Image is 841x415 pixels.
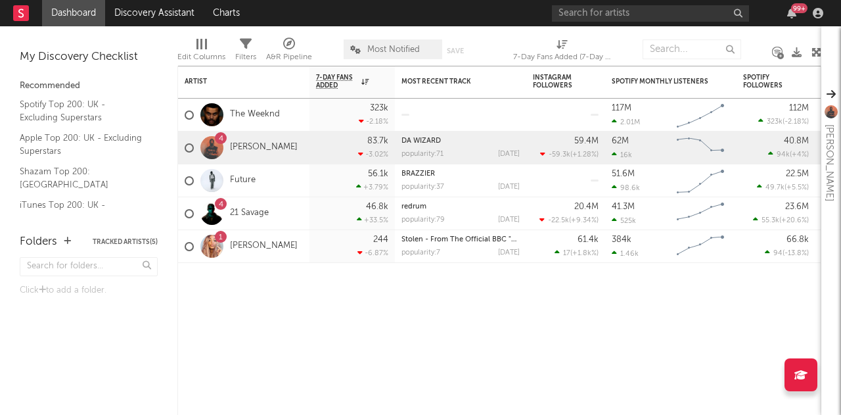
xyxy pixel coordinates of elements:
a: BRAZZIER [401,170,435,178]
div: 99 + [791,3,807,13]
div: 83.7k [367,137,388,145]
div: 525k [612,216,636,225]
span: -2.18 % [784,118,807,126]
div: 23.6M [785,203,809,211]
div: 40.8M [784,137,809,145]
span: 55.3k [761,217,779,224]
div: 56.1k [368,170,388,178]
div: ( ) [757,183,809,191]
svg: Chart title [671,197,730,230]
div: 66.8k [786,235,809,244]
div: 62M [612,137,629,145]
div: ( ) [540,150,599,159]
div: ( ) [753,216,809,224]
a: [PERSON_NAME] [230,142,298,153]
div: -3.02 % [358,150,388,159]
span: Most Notified [367,45,420,54]
div: 384k [612,235,631,244]
button: Save [447,47,464,55]
button: 99+ [787,8,796,18]
div: ( ) [539,216,599,224]
div: redrum [401,203,520,210]
span: +1.8k % [572,250,597,257]
div: 98.6k [612,183,640,192]
svg: Chart title [671,99,730,132]
div: +3.79 % [356,183,388,191]
div: Click to add a folder. [20,283,158,299]
div: Instagram Followers [533,74,579,89]
span: 94 [773,250,783,257]
a: Apple Top 200: UK - Excluding Superstars [20,131,145,158]
div: popularity: 7 [401,249,440,256]
span: -59.3k [549,151,570,159]
div: Edit Columns [177,49,225,65]
div: Spotify Monthly Listeners [612,78,710,85]
div: Filters [235,49,256,65]
a: The Weeknd [230,109,280,120]
div: [PERSON_NAME] [821,124,837,201]
div: Stolen - From The Official BBC "Champion" Soundtrack [401,236,520,243]
span: 94k [777,151,790,159]
div: 112M [789,104,809,112]
div: 117M [612,104,631,112]
span: +4 % [792,151,807,159]
div: 244 [373,235,388,244]
div: 7-Day Fans Added (7-Day Fans Added) [513,33,612,71]
div: 20.4M [574,203,599,211]
div: [DATE] [498,151,520,158]
a: Future [230,175,256,186]
div: -2.18 % [359,117,388,126]
div: ( ) [765,249,809,257]
a: Shazam Top 200: [GEOGRAPHIC_DATA] [20,164,145,191]
div: 323k [370,104,388,112]
a: DA WIZARD [401,137,441,145]
div: ( ) [768,150,809,159]
div: ( ) [555,249,599,257]
a: Spotify Top 200: UK - Excluding Superstars [20,97,145,124]
div: popularity: 79 [401,216,445,224]
a: [PERSON_NAME] [230,241,298,252]
div: 59.4M [574,137,599,145]
div: My Discovery Checklist [20,49,158,65]
div: [DATE] [498,183,520,191]
input: Search for artists [552,5,749,22]
div: DA WIZARD [401,137,520,145]
span: 17 [563,250,570,257]
div: A&R Pipeline [266,49,312,65]
div: 46.8k [366,203,388,211]
span: -22.5k [548,217,569,224]
div: -6.87 % [357,249,388,257]
div: BRAZZIER [401,170,520,178]
div: Edit Columns [177,33,225,71]
div: 7-Day Fans Added (7-Day Fans Added) [513,49,612,65]
div: 1.46k [612,249,639,258]
div: 51.6M [612,170,635,178]
div: ( ) [758,117,809,126]
span: 49.7k [765,184,784,191]
div: Most Recent Track [401,78,500,85]
span: 7-Day Fans Added [316,74,358,89]
div: Recommended [20,78,158,94]
a: Stolen - From The Official BBC "Champion" Soundtrack [401,236,591,243]
div: Filters [235,33,256,71]
div: [DATE] [498,249,520,256]
span: 323k [767,118,783,126]
button: Tracked Artists(5) [93,239,158,245]
span: +1.28 % [572,151,597,159]
div: 2.01M [612,118,640,126]
input: Search for folders... [20,257,158,276]
div: +33.5 % [357,216,388,224]
div: 61.4k [578,235,599,244]
a: 21 Savage [230,208,269,219]
div: Artist [185,78,283,85]
span: +20.6 % [781,217,807,224]
div: 41.3M [612,203,635,211]
div: Spotify Followers [743,74,789,89]
div: 22.5M [786,170,809,178]
span: +9.34 % [571,217,597,224]
div: 16k [612,151,632,159]
div: [DATE] [498,216,520,224]
div: A&R Pipeline [266,33,312,71]
svg: Chart title [671,164,730,197]
span: -13.8 % [784,250,807,257]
